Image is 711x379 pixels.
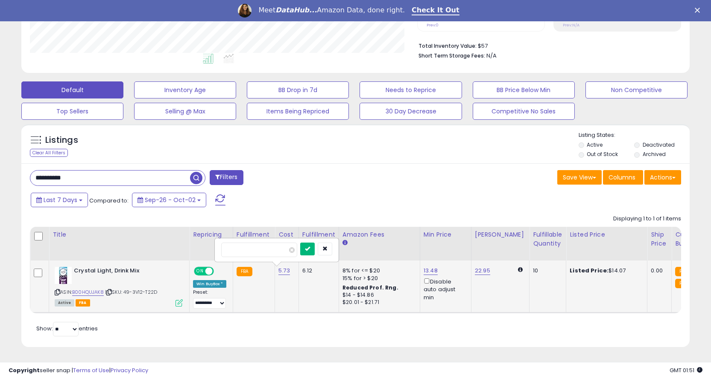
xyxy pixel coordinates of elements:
button: BB Price Below Min [473,81,575,98]
span: Sep-26 - Oct-02 [145,196,196,204]
div: Repricing [193,230,229,239]
div: Clear All Filters [30,149,68,157]
img: Profile image for Georgie [238,4,252,17]
a: 13.48 [424,266,438,275]
button: Selling @ Max [134,103,236,120]
div: seller snap | | [9,367,148,375]
li: $57 [418,40,675,50]
button: Sep-26 - Oct-02 [132,193,206,207]
b: Crystal Light, Drink Mix [74,267,178,277]
div: 6.12 [302,267,332,275]
div: Ship Price [651,230,668,248]
a: Check It Out [412,6,459,15]
div: 8% for <= $20 [342,267,413,275]
div: Fulfillment Cost [302,230,335,248]
button: Actions [644,170,681,185]
small: Prev: 0 [427,23,439,28]
b: Reduced Prof. Rng. [342,284,398,291]
button: Last 7 Days [31,193,88,207]
button: Competitive No Sales [473,103,575,120]
div: Preset: [193,289,226,309]
div: Win BuyBox * [193,280,226,288]
span: OFF [213,268,226,275]
label: Archived [643,150,666,158]
button: Filters [210,170,243,185]
h5: Listings [45,134,78,146]
b: Short Term Storage Fees: [418,52,485,59]
label: Deactivated [643,141,675,148]
div: $14.07 [570,267,641,275]
small: Prev: N/A [563,23,579,28]
span: N/A [486,52,497,60]
span: All listings currently available for purchase on Amazon [55,299,74,307]
div: [PERSON_NAME] [475,230,526,239]
small: FBA [675,267,691,276]
a: Privacy Policy [111,366,148,374]
small: Amazon Fees. [342,239,348,247]
div: Meet Amazon Data, done right. [258,6,405,14]
label: Out of Stock [587,150,618,158]
div: 15% for > $20 [342,275,413,282]
p: Listing States: [579,131,690,139]
div: 10 [533,267,559,275]
span: Last 7 Days [44,196,77,204]
div: 0.00 [651,267,665,275]
b: Total Inventory Value: [418,42,477,49]
span: Compared to: [89,197,129,205]
div: Title [53,230,186,239]
div: $14 - $14.86 [342,292,413,299]
a: 5.73 [278,266,290,275]
span: | SKU: 49-3V12-T22D [105,289,157,295]
small: FBA [675,279,691,288]
div: Min Price [424,230,468,239]
button: 30 Day Decrease [360,103,462,120]
span: FBA [76,299,90,307]
small: FBA [237,267,252,276]
button: Items Being Repriced [247,103,349,120]
div: Listed Price [570,230,644,239]
button: Columns [603,170,643,185]
label: Active [587,141,603,148]
a: Terms of Use [73,366,109,374]
a: B00HQUJAK8 [72,289,104,296]
div: Cost [278,230,295,239]
button: Needs to Reprice [360,81,462,98]
a: 22.95 [475,266,490,275]
button: Inventory Age [134,81,236,98]
div: Amazon Fees [342,230,416,239]
span: Columns [609,173,635,182]
div: $20.01 - $21.71 [342,299,413,306]
span: Show: entries [36,324,98,333]
i: DataHub... [275,6,317,14]
div: Fulfillable Quantity [533,230,562,248]
button: Top Sellers [21,103,123,120]
button: Save View [557,170,602,185]
button: Non Competitive [585,81,688,98]
button: BB Drop in 7d [247,81,349,98]
span: 2025-10-10 01:51 GMT [670,366,702,374]
div: ASIN: [55,267,183,306]
img: 41yA93zlrBL._SL40_.jpg [55,267,72,284]
strong: Copyright [9,366,40,374]
b: Listed Price: [570,266,609,275]
div: Fulfillment [237,230,271,239]
div: Disable auto adjust min [424,277,465,301]
div: Close [695,8,703,13]
div: Displaying 1 to 1 of 1 items [613,215,681,223]
span: ON [195,268,205,275]
button: Default [21,81,123,98]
